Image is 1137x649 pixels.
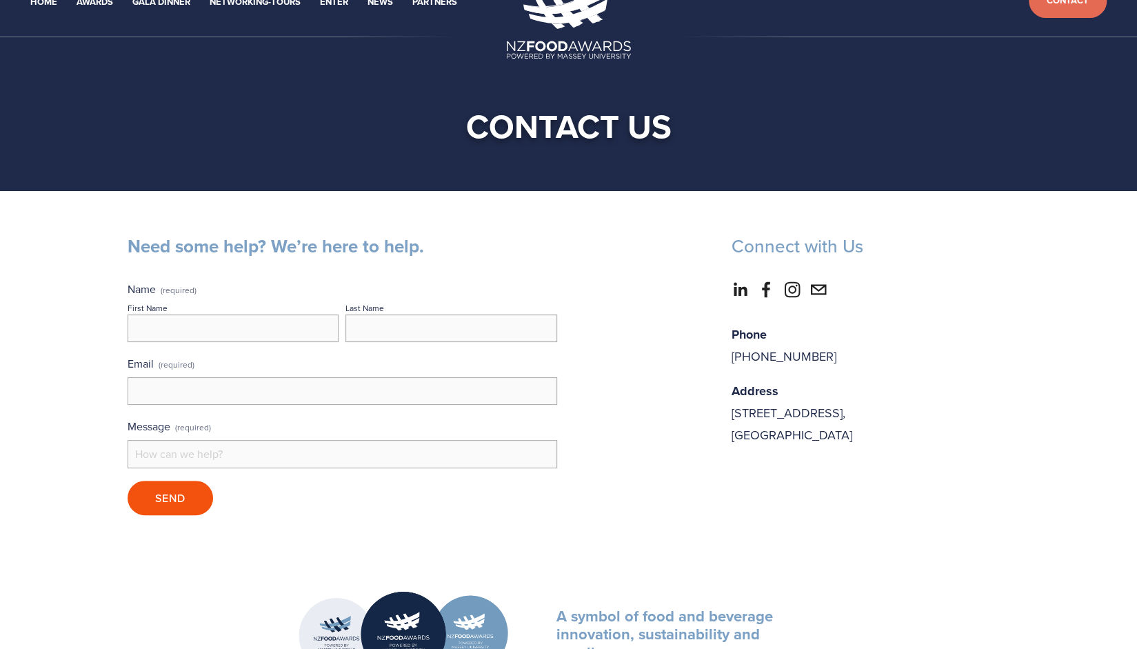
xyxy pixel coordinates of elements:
span: Name [128,281,156,297]
p: [STREET_ADDRESS], [GEOGRAPHIC_DATA] [732,380,1010,446]
span: Send [155,490,185,506]
strong: Address [732,382,778,400]
button: SendSend [128,481,213,515]
span: Email [128,356,154,371]
span: Message [128,419,170,434]
strong: Phone [732,326,767,343]
input: How can we help? [128,440,557,468]
h3: Connect with Us [732,235,1010,258]
a: Instagram [784,281,801,298]
a: Abbie Harris [758,281,774,298]
span: (required) [159,355,194,375]
span: (required) [175,417,211,437]
div: First Name [128,302,168,314]
a: LinkedIn [732,281,748,298]
strong: Need some help? We’re here to help. [128,233,424,259]
span: (required) [161,286,197,294]
p: [PHONE_NUMBER] [732,323,1010,368]
a: nzfoodawards@massey.ac.nz [810,281,827,298]
div: Last Name [345,302,384,314]
h1: Contact US [150,106,988,147]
